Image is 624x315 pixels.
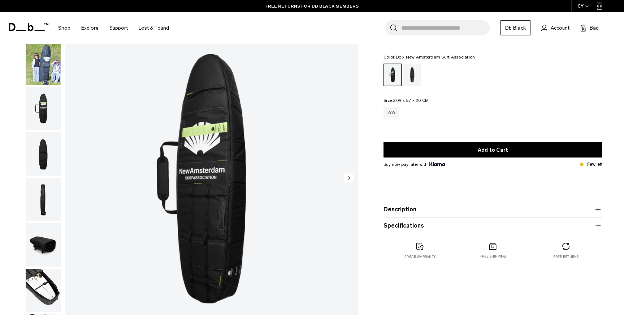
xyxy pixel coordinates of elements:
[26,87,61,130] img: Surf Pro Coffin 3-4 Boards Db x New Amsterdam Surf Association
[26,178,61,221] img: Surf Pro Coffin 3-4 Boards Db x New Amsterdam Surf Association
[587,161,602,168] p: Few left
[500,20,530,35] a: Db Black
[26,223,61,267] img: Surf Pro Coffin 3-4 Boards Db x New Amsterdam Surf Association
[25,177,61,221] button: Surf Pro Coffin 3-4 Boards Db x New Amsterdam Surf Association
[396,55,475,60] span: Db x New Amsterdam Surf Association
[139,15,169,41] a: Lost & Found
[26,42,61,85] img: Surf Pro Coffin 3-4 Boards Db x New Amsterdam Surf Association
[580,23,599,32] button: Bag
[109,15,128,41] a: Support
[403,64,421,86] a: Black Out
[383,107,399,118] a: 6’6
[26,132,61,176] img: Surf Pro Coffin 3-4 Boards Db x New Amsterdam Surf Association
[429,162,445,166] img: {"height" => 20, "alt" => "Klarna"}
[590,24,599,32] span: Bag
[383,205,602,214] button: Description
[551,24,569,32] span: Account
[25,223,61,267] button: Surf Pro Coffin 3-4 Boards Db x New Amsterdam Surf Association
[25,268,61,312] button: Surf Pro Coffin 3-4 Boards Db x New Amsterdam Surf Association
[343,172,354,185] button: Next slide
[383,221,602,230] button: Specifications
[383,55,475,59] legend: Color:
[383,142,602,157] button: Add to Cart
[383,98,429,103] legend: Size:
[383,161,445,168] span: Buy now pay later with
[480,254,506,259] p: Free shipping
[541,23,569,32] a: Account
[25,87,61,131] button: Surf Pro Coffin 3-4 Boards Db x New Amsterdam Surf Association
[25,41,61,85] button: Surf Pro Coffin 3-4 Boards Db x New Amsterdam Surf Association
[81,15,99,41] a: Explore
[553,254,579,259] p: Free returns
[53,12,174,44] nav: Main Navigation
[26,269,61,312] img: Surf Pro Coffin 3-4 Boards Db x New Amsterdam Surf Association
[383,64,402,86] a: Db x New Amsterdam Surf Association
[393,98,429,103] span: 209 x 57 x 20 CM
[25,132,61,176] button: Surf Pro Coffin 3-4 Boards Db x New Amsterdam Surf Association
[404,254,435,259] p: 2 year warranty
[58,15,70,41] a: Shop
[265,3,359,9] a: FREE RETURNS FOR DB BLACK MEMBERS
